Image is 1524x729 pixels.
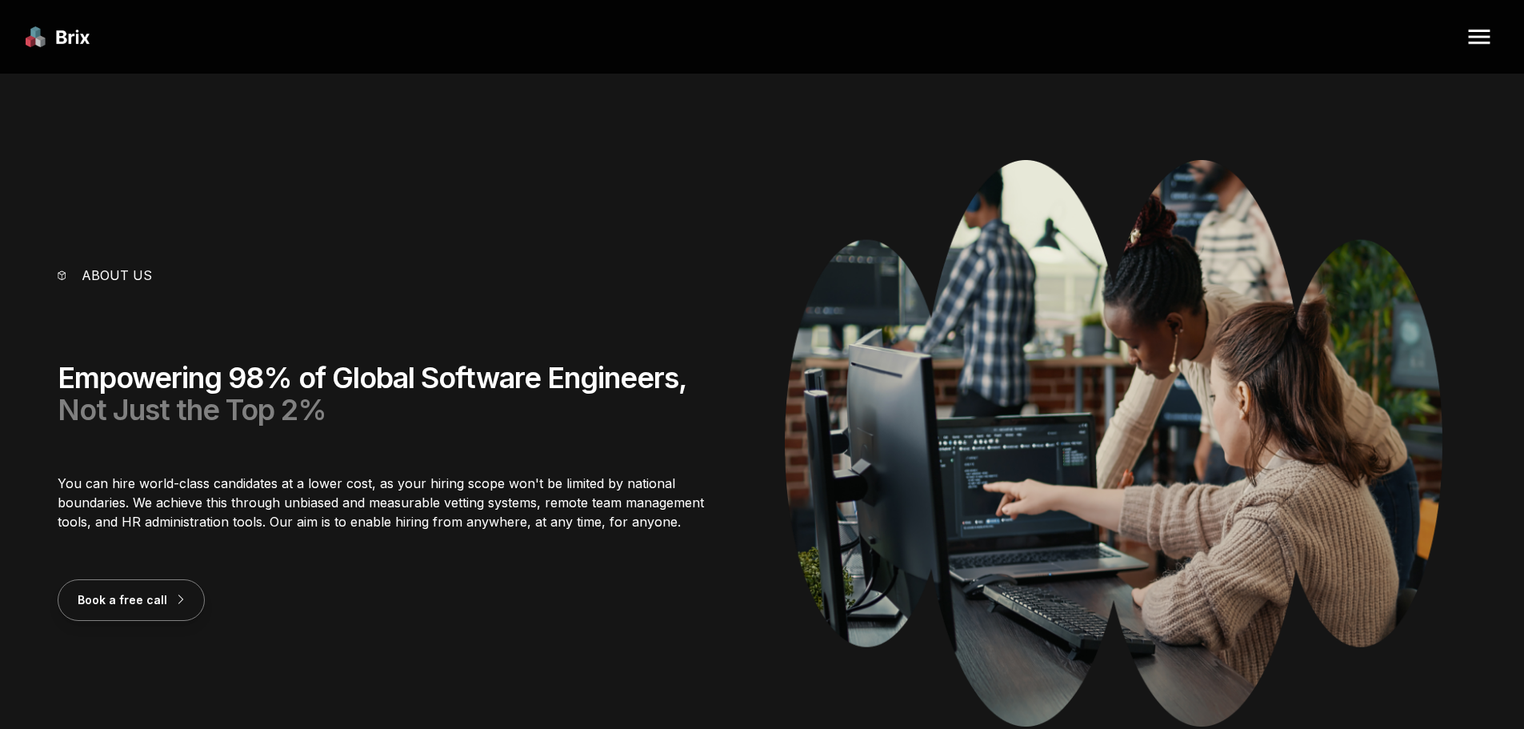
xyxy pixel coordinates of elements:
img: About Us [785,160,1442,727]
span: Not Just the Top 2% [58,392,326,427]
a: Book a free call [58,591,205,607]
img: vector [58,270,66,279]
div: Empowering 98% of Global Software Engineers, [58,362,739,426]
button: Book a free call [58,579,205,621]
p: You can hire world-class candidates at a lower cost, as your hiring scope won't be limited by nat... [58,474,739,531]
p: About us [82,266,152,285]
